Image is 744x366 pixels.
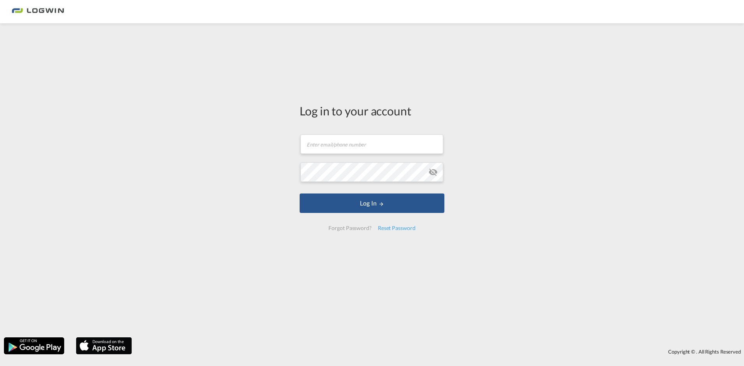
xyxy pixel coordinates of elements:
[300,134,443,154] input: Enter email/phone number
[3,336,65,355] img: google.png
[300,103,444,119] div: Log in to your account
[375,221,419,235] div: Reset Password
[136,345,744,358] div: Copyright © . All Rights Reserved
[325,221,374,235] div: Forgot Password?
[75,336,133,355] img: apple.png
[428,167,438,177] md-icon: icon-eye-off
[12,3,64,21] img: bc73a0e0d8c111efacd525e4c8ad7d32.png
[300,193,444,213] button: LOGIN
